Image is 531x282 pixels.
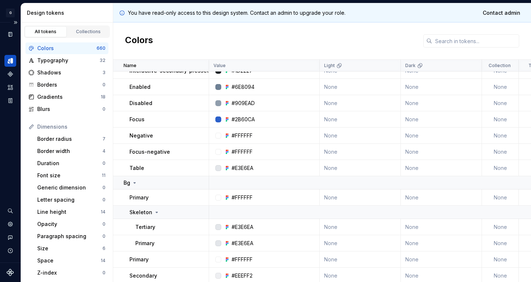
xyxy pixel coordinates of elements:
[37,93,101,101] div: Gradients
[37,135,103,143] div: Border radius
[34,170,108,181] a: Font size11
[37,69,103,76] div: Shadows
[34,230,108,242] a: Paragraph spacing0
[232,100,255,107] div: #909EAD
[101,258,105,264] div: 14
[37,123,105,130] div: Dimensions
[401,128,482,144] td: None
[103,246,105,251] div: 6
[129,132,153,139] p: Negative
[4,95,16,107] a: Storybook stories
[129,116,145,123] p: Focus
[34,206,108,218] a: Line height14
[482,235,519,251] td: None
[4,55,16,67] div: Design tokens
[232,223,253,231] div: #E3E6EA
[405,63,416,69] p: Dark
[482,128,519,144] td: None
[401,235,482,251] td: None
[103,136,105,142] div: 7
[1,5,19,21] button: G
[432,34,519,48] input: Search in tokens...
[103,160,105,166] div: 0
[25,67,108,79] a: Shadows3
[37,220,103,228] div: Opacity
[320,189,401,206] td: None
[232,83,254,91] div: #6E8094
[6,8,15,17] div: G
[129,272,157,279] p: Secondary
[34,194,108,206] a: Letter spacing0
[478,6,525,20] a: Contact admin
[320,219,401,235] td: None
[4,68,16,80] a: Components
[401,189,482,206] td: None
[129,100,152,107] p: Disabled
[25,79,108,91] a: Borders0
[4,28,16,40] a: Documentation
[320,160,401,176] td: None
[135,223,155,231] p: Tertiary
[4,218,16,230] a: Settings
[129,148,170,156] p: Focus-negative
[37,184,103,191] div: Generic dimension
[320,128,401,144] td: None
[4,81,16,93] div: Assets
[37,81,103,88] div: Borders
[34,133,108,145] a: Border radius7
[401,144,482,160] td: None
[320,79,401,95] td: None
[34,182,108,194] a: Generic dimension0
[34,255,108,267] a: Space14
[97,45,105,51] div: 660
[103,221,105,227] div: 0
[232,148,253,156] div: #FFFFFF
[129,83,150,91] p: Enabled
[129,256,149,263] p: Primary
[4,231,16,243] button: Contact support
[37,233,103,240] div: Paragraph spacing
[483,9,520,17] span: Contact admin
[37,45,97,52] div: Colors
[320,235,401,251] td: None
[101,209,105,215] div: 14
[70,29,107,35] div: Collections
[232,240,253,247] div: #E3E6EA
[232,164,253,172] div: #E3E6EA
[320,95,401,111] td: None
[124,179,130,187] p: Bg
[37,196,103,203] div: Letter spacing
[4,205,16,217] button: Search ⌘K
[100,58,105,63] div: 32
[34,267,108,279] a: Z-index0
[103,70,105,76] div: 3
[129,209,152,216] p: Skeleton
[401,79,482,95] td: None
[27,9,110,17] div: Design tokens
[135,240,155,247] p: Primary
[103,270,105,276] div: 0
[103,148,105,154] div: 4
[129,164,144,172] p: Table
[482,160,519,176] td: None
[103,106,105,112] div: 0
[7,269,14,276] a: Supernova Logo
[27,29,64,35] div: All tokens
[482,95,519,111] td: None
[482,189,519,206] td: None
[232,194,253,201] div: #FFFFFF
[37,245,103,252] div: Size
[125,34,153,48] h2: Colors
[124,63,136,69] p: Name
[320,111,401,128] td: None
[401,111,482,128] td: None
[103,197,105,203] div: 0
[37,269,103,276] div: Z-index
[34,218,108,230] a: Opacity0
[37,57,100,64] div: Typography
[25,55,108,66] a: Typography32
[320,251,401,268] td: None
[214,63,226,69] p: Value
[489,63,511,69] p: Collection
